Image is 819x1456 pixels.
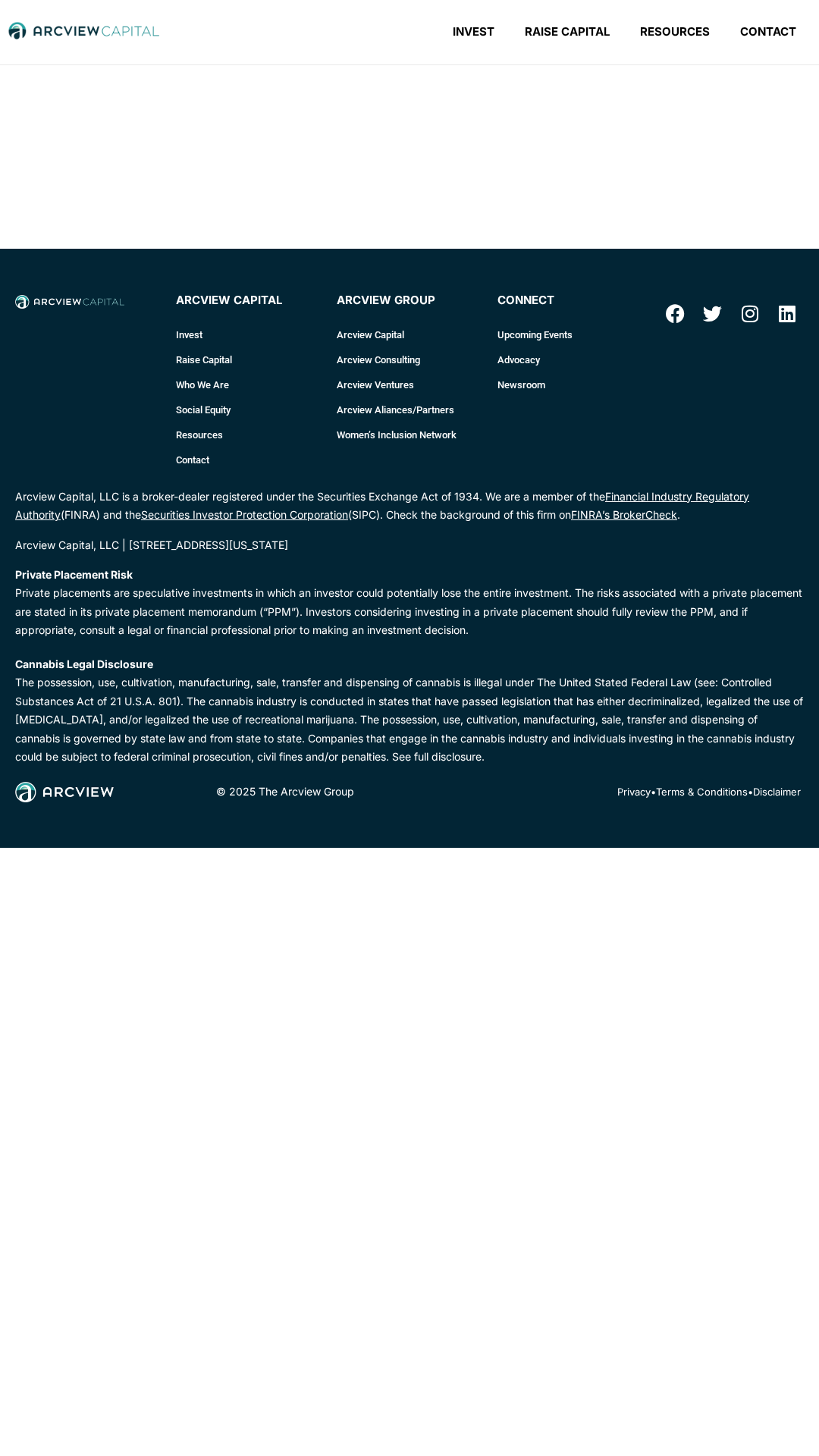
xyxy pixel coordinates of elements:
[497,372,643,397] a: Newsroom
[337,347,482,372] a: Arcview Consulting
[176,372,322,397] a: Who We Are
[438,24,510,39] a: Invest
[15,655,804,767] p: The possession, use, cultivation, manufacturing, sale, transfer and dispensing of cannabis is ill...
[571,508,677,521] a: FINRA’s BrokerCheck
[337,294,482,307] h4: Arcview Group
[15,488,804,525] p: Arcview Capital, LLC is a broker-dealer registered under the Securities Exchange Act of 1934. We ...
[625,24,725,39] a: Resources
[15,568,133,581] strong: Private Placement Risk
[337,422,482,447] a: Women’s Inclusion Network
[725,24,811,39] a: Contact
[457,783,801,801] p: • •
[497,294,643,307] h4: connect
[753,786,801,798] a: Disclaimer
[176,422,322,447] a: Resources
[15,657,153,670] strong: Cannabis Legal Disclosure
[510,24,625,39] a: Raise Capital
[141,508,348,521] a: Securities Investor Protection Corporation
[176,347,322,372] a: Raise Capital
[617,786,651,798] a: Privacy
[337,397,482,422] a: Arcview Aliances/Partners
[497,322,643,347] a: Upcoming Events
[176,322,322,347] a: Invest
[216,786,442,797] div: © 2025 The Arcview Group
[15,540,804,551] div: Arcview Capital, LLC | [STREET_ADDRESS][US_STATE]
[656,786,748,798] a: Terms & Conditions
[497,347,643,372] a: Advocacy
[337,322,482,347] a: Arcview Capital
[176,447,322,472] a: Contact
[176,294,322,307] h4: Arcview Capital
[15,566,804,640] p: Private placements are speculative investments in which an investor could potentially lose the en...
[176,397,322,422] a: Social Equity
[337,372,482,397] a: Arcview Ventures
